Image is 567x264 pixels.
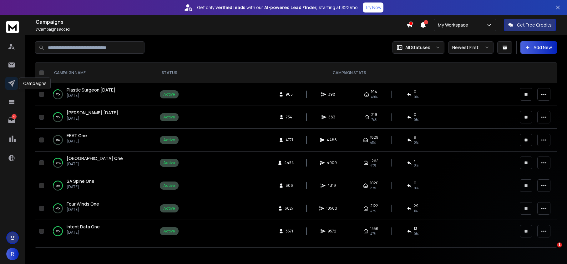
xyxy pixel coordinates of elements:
[286,92,293,97] span: 905
[557,242,562,247] span: 1
[56,137,60,143] p: 0 %
[47,197,156,220] td: 42%Four Winds One[DATE]
[163,137,175,142] div: Active
[67,224,100,230] a: Intent Data One
[414,158,416,163] span: 7
[6,21,19,33] img: logo
[47,106,156,129] td: 51%[PERSON_NAME] [DATE][DATE]
[370,140,376,145] span: 41 %
[328,92,335,97] span: 398
[47,63,156,83] th: CAMPAIGN NAME
[504,19,556,31] button: Get Free Credits
[67,132,87,139] a: EEAT One
[36,27,406,32] p: Campaigns added
[414,140,418,145] span: 0 %
[47,220,156,243] td: 97%Intent Data One[DATE]
[405,44,430,51] p: All Statuses
[370,186,376,191] span: 25 %
[370,163,376,168] span: 41 %
[6,248,19,260] button: R
[67,178,94,184] span: SA Spine One
[544,242,559,257] iframe: Intercom live chat
[163,183,175,188] div: Active
[414,163,418,168] span: 0 %
[56,91,60,97] p: 33 %
[371,112,377,117] span: 219
[517,22,552,28] p: Get Free Credits
[163,229,175,234] div: Active
[414,231,418,236] span: 0 %
[163,160,175,165] div: Active
[56,182,60,189] p: 68 %
[67,207,99,212] p: [DATE]
[215,4,245,11] strong: verified leads
[67,139,87,144] p: [DATE]
[285,206,294,211] span: 6027
[363,2,383,12] button: Try Now
[47,152,156,174] td: 54%[GEOGRAPHIC_DATA] One[DATE]
[182,63,516,83] th: CAMPAIGN STATS
[67,116,118,121] p: [DATE]
[414,117,418,122] span: 0 %
[327,137,337,142] span: 4486
[328,115,335,120] span: 583
[370,226,378,231] span: 1556
[424,20,428,24] span: 1
[67,155,123,162] a: [GEOGRAPHIC_DATA] One
[264,4,317,11] strong: AI-powered Lead Finder,
[414,94,418,99] span: 0 %
[370,203,378,208] span: 2122
[36,18,406,26] h1: Campaigns
[371,94,377,99] span: 49 %
[47,129,156,152] td: 0%EEAT One[DATE]
[67,93,115,98] p: [DATE]
[47,83,156,106] td: 33%Plastic Surgeon [DATE][DATE]
[67,201,99,207] a: Four Winds One
[67,184,94,189] p: [DATE]
[56,114,60,120] p: 51 %
[67,110,118,116] a: [PERSON_NAME] [DATE]
[163,115,175,120] div: Active
[163,206,175,211] div: Active
[414,112,416,117] span: 0
[56,228,60,234] p: 97 %
[448,41,494,54] button: Newest First
[67,87,115,93] a: Plastic Surgeon [DATE]
[414,226,417,231] span: 13
[370,181,378,186] span: 1020
[414,181,416,186] span: 0
[284,160,294,165] span: 4454
[438,22,471,28] p: My Workspace
[197,4,358,11] p: Get only with our starting at $22/mo
[520,41,557,54] button: Add New
[414,208,418,213] span: 1 %
[67,162,123,167] p: [DATE]
[326,206,337,211] span: 10500
[414,89,416,94] span: 0
[47,174,156,197] td: 68%SA Spine One[DATE]
[19,77,51,89] div: Campaigns
[414,203,418,208] span: 29
[371,117,377,122] span: 74 %
[156,63,182,83] th: STATUS
[286,115,292,120] span: 734
[55,205,60,212] p: 42 %
[414,186,418,191] span: 0 %
[36,27,38,32] span: 7
[286,183,293,188] span: 806
[67,178,94,184] a: SA Spine One
[67,155,123,161] span: [GEOGRAPHIC_DATA] One
[327,229,336,234] span: 9572
[370,158,378,163] span: 1397
[414,135,416,140] span: 9
[327,183,336,188] span: 4319
[55,160,61,166] p: 54 %
[371,89,377,94] span: 194
[67,230,100,235] p: [DATE]
[5,114,18,127] a: 4
[286,229,293,234] span: 3571
[286,137,293,142] span: 4771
